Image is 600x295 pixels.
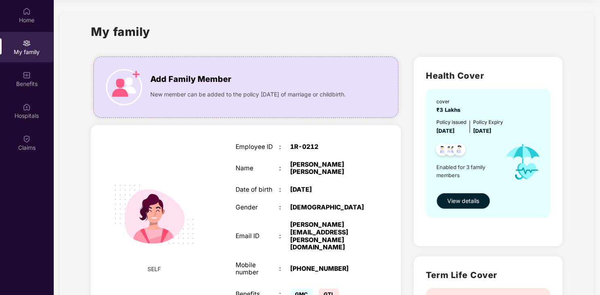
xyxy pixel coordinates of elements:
[436,98,464,105] div: cover
[279,165,290,172] div: :
[290,265,366,273] div: [PHONE_NUMBER]
[290,186,366,194] div: [DATE]
[441,141,461,161] img: svg+xml;base64,PHN2ZyB4bWxucz0iaHR0cDovL3d3dy53My5vcmcvMjAwMC9zdmciIHdpZHRoPSI0OC45MTUiIGhlaWdodD...
[290,221,366,251] div: [PERSON_NAME][EMAIL_ADDRESS][PERSON_NAME][DOMAIN_NAME]
[279,186,290,194] div: :
[236,204,279,211] div: Gender
[473,128,491,134] span: [DATE]
[432,141,452,161] img: svg+xml;base64,PHN2ZyB4bWxucz0iaHR0cDovL3d3dy53My5vcmcvMjAwMC9zdmciIHdpZHRoPSI0OC45NDMiIGhlaWdodD...
[236,165,279,172] div: Name
[104,164,205,265] img: svg+xml;base64,PHN2ZyB4bWxucz0iaHR0cDovL3d3dy53My5vcmcvMjAwMC9zdmciIHdpZHRoPSIyMjQiIGhlaWdodD0iMT...
[279,265,290,273] div: :
[290,204,366,211] div: [DEMOGRAPHIC_DATA]
[436,193,490,209] button: View details
[236,232,279,240] div: Email ID
[436,128,455,134] span: [DATE]
[279,143,290,151] div: :
[23,7,31,15] img: svg+xml;base64,PHN2ZyBpZD0iSG9tZSIgeG1sbnM9Imh0dHA6Ly93d3cudzMub3JnLzIwMDAvc3ZnIiB3aWR0aD0iMjAiIG...
[290,143,366,151] div: 1R-0212
[447,197,479,205] span: View details
[236,262,279,276] div: Mobile number
[23,135,31,143] img: svg+xml;base64,PHN2ZyBpZD0iQ2xhaW0iIHhtbG5zPSJodHRwOi8vd3d3LnczLm9yZy8yMDAwL3N2ZyIgd2lkdGg9IjIwIi...
[436,163,497,180] span: Enabled for 3 family members
[426,69,550,82] h2: Health Cover
[436,118,466,126] div: Policy issued
[279,232,290,240] div: :
[150,90,346,99] span: New member can be added to the policy [DATE] of marriage or childbirth.
[236,186,279,194] div: Date of birth
[279,204,290,211] div: :
[150,73,231,86] span: Add Family Member
[236,143,279,151] div: Employee ID
[23,103,31,111] img: svg+xml;base64,PHN2ZyBpZD0iSG9zcGl0YWxzIiB4bWxucz0iaHR0cDovL3d3dy53My5vcmcvMjAwMC9zdmciIHdpZHRoPS...
[23,71,31,79] img: svg+xml;base64,PHN2ZyBpZD0iQmVuZWZpdHMiIHhtbG5zPSJodHRwOi8vd3d3LnczLm9yZy8yMDAwL3N2ZyIgd2lkdGg9Ij...
[449,141,469,161] img: svg+xml;base64,PHN2ZyB4bWxucz0iaHR0cDovL3d3dy53My5vcmcvMjAwMC9zdmciIHdpZHRoPSI0OC45NDMiIGhlaWdodD...
[290,161,366,176] div: [PERSON_NAME] [PERSON_NAME]
[106,69,142,105] img: icon
[473,118,503,126] div: Policy Expiry
[147,265,161,274] span: SELF
[426,268,550,282] h2: Term Life Cover
[23,39,31,47] img: svg+xml;base64,PHN2ZyB3aWR0aD0iMjAiIGhlaWdodD0iMjAiIHZpZXdCb3g9IjAgMCAyMCAyMCIgZmlsbD0ibm9uZSIgeG...
[436,107,464,113] span: ₹3 Lakhs
[498,135,548,189] img: icon
[91,23,150,41] h1: My family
